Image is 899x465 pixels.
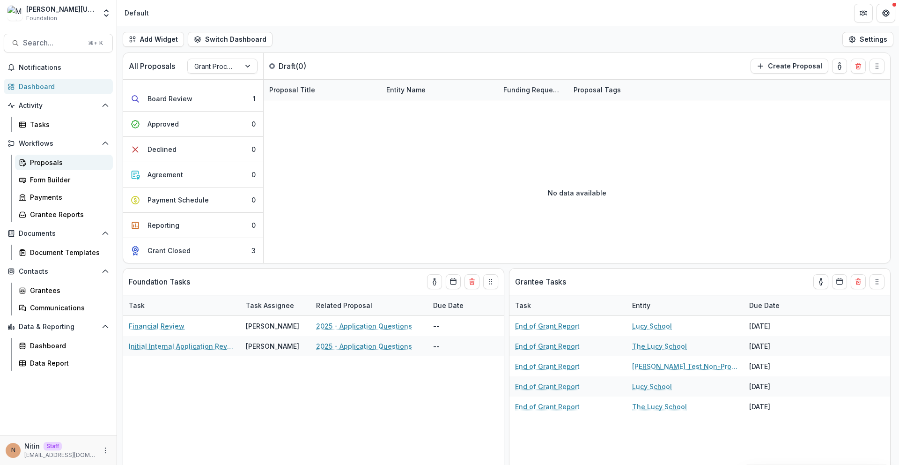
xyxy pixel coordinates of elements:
button: Open Contacts [4,264,113,279]
div: Tasks [30,120,105,129]
button: Grant Closed3 [123,238,263,263]
button: Delete card [851,274,866,289]
div: Entity [626,295,744,315]
div: Proposal Title [264,85,321,95]
div: Task [123,300,150,310]
div: Entity Name [381,85,431,95]
div: Entity Name [381,80,498,100]
div: [DATE] [744,356,814,376]
div: Due Date [427,300,469,310]
img: Mimi Washington Starrett Workflow Sandbox [7,6,22,21]
div: Task Assignee [240,295,310,315]
button: Open Documents [4,226,113,241]
button: Notifications [4,60,113,75]
p: Foundation Tasks [129,276,190,287]
div: Proposal Tags [568,85,626,95]
div: Data Report [30,358,105,368]
a: Financial Review [129,321,184,331]
div: -- [427,316,498,336]
a: Data Report [15,355,113,371]
div: Nitin [11,447,15,453]
div: [PERSON_NAME] [246,321,299,331]
span: Notifications [19,64,109,72]
div: [DATE] [744,316,814,336]
div: 0 [251,220,256,230]
div: Grant Closed [147,246,191,255]
a: Initial Internal Application Review [129,341,235,351]
div: Due Date [744,300,785,310]
div: [PERSON_NAME][US_STATE] [PERSON_NAME] Workflow Sandbox [26,4,96,14]
div: Funding Requested [498,85,568,95]
p: Nitin [24,441,40,451]
a: The Lucy School [632,402,687,412]
p: Grantee Tasks [515,276,566,287]
div: Task [509,295,626,315]
button: Reporting0 [123,213,263,238]
span: Workflows [19,140,98,148]
span: Activity [19,102,98,110]
div: Due Date [744,295,814,315]
a: Lucy School [632,321,672,331]
a: Communications [15,300,113,315]
a: 2025 - Application Questions [316,341,412,351]
button: Get Help [877,4,895,22]
p: Staff [44,442,62,450]
a: The Lucy School [632,341,687,351]
div: 3 [251,246,256,255]
div: Declined [147,144,177,154]
span: Foundation [26,14,57,22]
div: Dashboard [19,82,105,91]
div: Task Assignee [240,300,300,310]
a: End of Grant Report [515,321,580,331]
div: [PERSON_NAME] [246,341,299,351]
a: End of Grant Report [515,361,580,371]
button: toggle-assigned-to-me [832,59,847,74]
div: Related Proposal [310,295,427,315]
button: Delete card [851,59,866,74]
span: Search... [23,38,82,47]
button: Drag [483,274,498,289]
button: Calendar [832,274,847,289]
div: Proposals [30,157,105,167]
a: Grantees [15,283,113,298]
a: End of Grant Report [515,402,580,412]
div: -- [427,336,498,356]
div: Reporting [147,220,179,230]
div: Funding Requested [498,80,568,100]
p: No data available [548,188,606,198]
div: 0 [251,119,256,129]
div: Task [123,295,240,315]
a: Payments [15,189,113,205]
nav: breadcrumb [121,6,153,20]
span: Documents [19,230,98,238]
div: Agreement [147,170,183,180]
div: Due Date [427,295,498,315]
a: Dashboard [15,338,113,353]
div: Entity [626,300,656,310]
button: Open Data & Reporting [4,319,113,334]
button: Open Activity [4,98,113,113]
button: Declined0 [123,137,263,162]
button: Board Review1 [123,86,263,112]
button: Payment Schedule0 [123,187,263,213]
div: 0 [251,195,256,205]
div: Grantees [30,285,105,295]
div: Task [509,300,537,310]
a: Dashboard [4,79,113,94]
div: 1 [253,94,256,104]
button: Add Widget [123,32,184,47]
a: End of Grant Report [515,341,580,351]
button: Switch Dashboard [188,32,273,47]
div: Proposal Tags [568,80,685,100]
button: Open entity switcher [100,4,113,22]
button: Calendar [446,274,461,289]
div: Default [125,8,149,18]
button: Create Proposal [751,59,828,74]
button: Delete card [464,274,479,289]
a: Tasks [15,117,113,132]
